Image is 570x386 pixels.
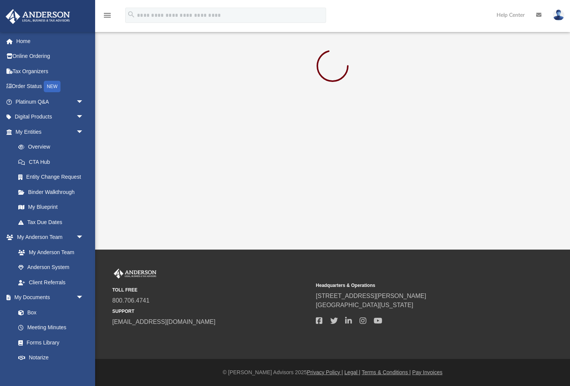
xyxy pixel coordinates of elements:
[112,269,158,279] img: Anderson Advisors Platinum Portal
[5,230,91,245] a: My Anderson Teamarrow_drop_down
[3,9,72,24] img: Anderson Advisors Platinum Portal
[316,282,514,289] small: Headquarters & Operations
[76,290,91,306] span: arrow_drop_down
[112,319,215,325] a: [EMAIL_ADDRESS][DOMAIN_NAME]
[553,10,564,21] img: User Pic
[11,350,91,365] a: Notarize
[76,124,91,140] span: arrow_drop_down
[5,94,95,109] a: Platinum Q&Aarrow_drop_down
[316,293,426,299] a: [STREET_ADDRESS][PERSON_NAME]
[11,184,95,200] a: Binder Walkthrough
[11,215,95,230] a: Tax Due Dates
[44,81,61,92] div: NEW
[103,11,112,20] i: menu
[412,369,442,375] a: Pay Invoices
[5,34,95,49] a: Home
[11,139,95,155] a: Overview
[112,308,310,315] small: SUPPORT
[5,79,95,94] a: Order StatusNEW
[127,10,135,19] i: search
[11,154,95,170] a: CTA Hub
[76,94,91,110] span: arrow_drop_down
[5,109,95,125] a: Digital Productsarrow_drop_down
[11,260,91,275] a: Anderson System
[11,275,91,290] a: Client Referrals
[11,200,91,215] a: My Blueprint
[76,109,91,125] span: arrow_drop_down
[103,14,112,20] a: menu
[362,369,411,375] a: Terms & Conditions |
[316,302,413,308] a: [GEOGRAPHIC_DATA][US_STATE]
[112,287,310,293] small: TOLL FREE
[5,64,95,79] a: Tax Organizers
[95,368,570,376] div: © [PERSON_NAME] Advisors 2025
[11,320,91,335] a: Meeting Minutes
[307,369,343,375] a: Privacy Policy |
[11,305,88,320] a: Box
[5,49,95,64] a: Online Ordering
[5,124,95,139] a: My Entitiesarrow_drop_down
[344,369,360,375] a: Legal |
[11,170,95,185] a: Entity Change Request
[11,335,88,350] a: Forms Library
[76,230,91,245] span: arrow_drop_down
[5,290,91,305] a: My Documentsarrow_drop_down
[11,245,88,260] a: My Anderson Team
[112,297,150,304] a: 800.706.4741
